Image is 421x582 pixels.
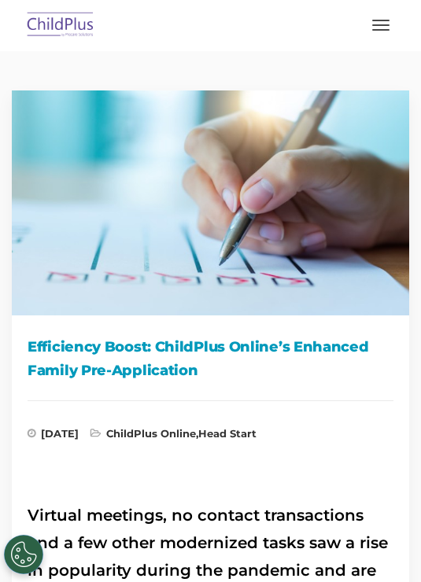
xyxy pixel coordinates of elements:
span: , [90,429,257,444]
span: [DATE] [28,429,79,444]
h1: Efficiency Boost: ChildPlus Online’s Enhanced Family Pre-Application [28,335,393,382]
img: ChildPlus by Procare Solutions [24,7,98,44]
a: ChildPlus Online [106,427,196,440]
a: Head Start [198,427,257,440]
button: Cookies Settings [4,535,43,574]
